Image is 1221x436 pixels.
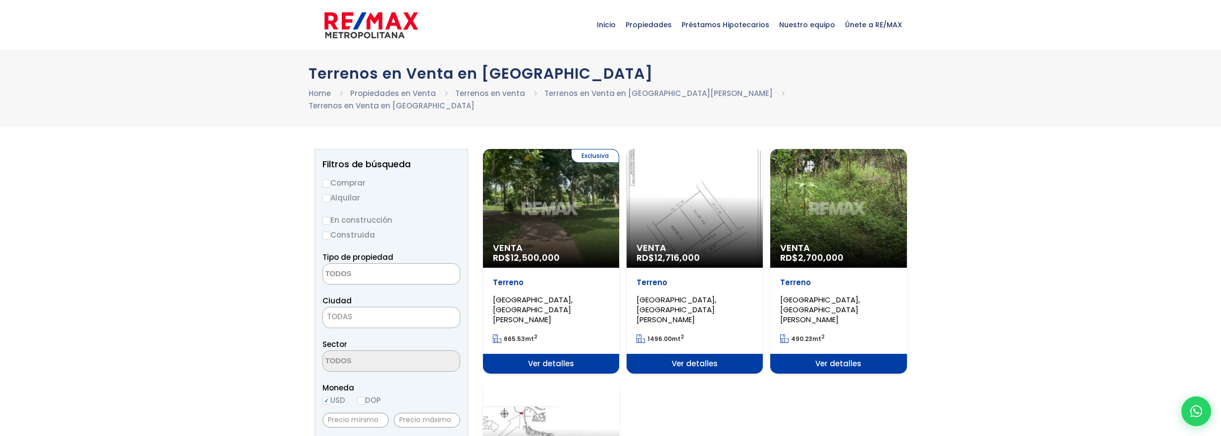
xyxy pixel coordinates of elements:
sup: 2 [534,333,537,340]
label: En construcción [322,214,460,226]
input: Construida [322,232,330,240]
a: Exclusiva Venta RD$12,500,000 Terreno [GEOGRAPHIC_DATA], [GEOGRAPHIC_DATA][PERSON_NAME] 665.53mt2... [483,149,619,374]
input: Comprar [322,180,330,188]
span: Venta [780,243,897,253]
a: Propiedades en Venta [350,88,436,98]
span: TODAS [322,307,460,328]
span: TODAS [323,310,460,324]
span: mt [493,335,537,343]
span: Inicio [592,10,621,40]
span: Propiedades [621,10,677,40]
span: Venta [493,243,609,253]
span: 12,500,000 [511,251,560,264]
span: Tipo de propiedad [322,252,393,262]
span: [GEOGRAPHIC_DATA], [GEOGRAPHIC_DATA][PERSON_NAME] [780,294,860,325]
label: USD [322,394,345,406]
input: Precio máximo [394,413,460,428]
p: Terreno [637,278,753,288]
textarea: Search [323,264,419,285]
label: Construida [322,229,460,241]
a: Venta RD$12,716,000 Terreno [GEOGRAPHIC_DATA], [GEOGRAPHIC_DATA][PERSON_NAME] 1496.00mt2 Ver deta... [627,149,763,374]
a: Venta RD$2,700,000 Terreno [GEOGRAPHIC_DATA], [GEOGRAPHIC_DATA][PERSON_NAME] 490.23mt2 Ver detalles [770,149,906,374]
span: mt [637,335,684,343]
li: Terrenos en Venta en [GEOGRAPHIC_DATA] [309,99,475,112]
span: RD$ [637,251,700,264]
textarea: Search [323,351,419,372]
input: En construcción [322,217,330,225]
sup: 2 [821,333,825,340]
span: Sector [322,339,347,349]
a: Terrenos en venta [455,88,525,98]
span: mt [780,335,825,343]
span: RD$ [780,251,844,264]
span: [GEOGRAPHIC_DATA], [GEOGRAPHIC_DATA][PERSON_NAME] [493,294,573,325]
span: Préstamos Hipotecarios [677,10,774,40]
span: RD$ [493,251,560,264]
img: remax-metropolitana-logo [324,10,418,40]
p: Terreno [493,278,609,288]
input: Precio mínimo [322,413,389,428]
input: USD [322,397,330,405]
span: 12,716,000 [654,251,700,264]
span: Ciudad [322,295,352,306]
span: Ver detalles [627,354,763,374]
span: 665.53 [504,335,525,343]
span: [GEOGRAPHIC_DATA], [GEOGRAPHIC_DATA][PERSON_NAME] [637,294,716,325]
label: Alquilar [322,192,460,204]
span: 1496.00 [647,335,672,343]
span: TODAS [327,311,352,322]
span: 2,700,000 [798,251,844,264]
span: Nuestro equipo [774,10,840,40]
span: Ver detalles [770,354,906,374]
span: Únete a RE/MAX [840,10,907,40]
span: Exclusiva [571,149,619,163]
span: Venta [637,243,753,253]
h1: Terrenos en Venta en [GEOGRAPHIC_DATA] [309,65,913,82]
label: Comprar [322,177,460,189]
a: Home [309,88,331,98]
span: Moneda [322,382,460,394]
span: Ver detalles [483,354,619,374]
span: 490.23 [791,335,812,343]
sup: 2 [681,333,684,340]
h2: Filtros de búsqueda [322,159,460,169]
label: DOP [357,394,381,406]
a: Terrenos en Venta en [GEOGRAPHIC_DATA][PERSON_NAME] [544,88,773,98]
input: DOP [357,397,365,405]
input: Alquilar [322,194,330,202]
p: Terreno [780,278,897,288]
